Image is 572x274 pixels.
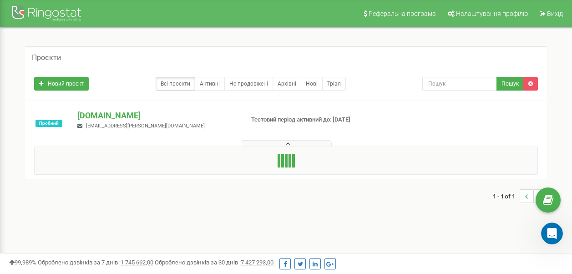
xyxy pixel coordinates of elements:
[301,77,323,91] a: Нові
[369,10,436,17] span: Реферальна програма
[241,259,273,266] u: 7 427 293,00
[456,10,528,17] span: Налаштування профілю
[195,77,225,91] a: Активні
[547,10,563,17] span: Вихід
[121,259,153,266] u: 1 745 662,00
[155,259,273,266] span: Оброблено дзвінків за 30 днів :
[224,77,273,91] a: Не продовжені
[251,116,367,124] p: Тестовий період активний до: [DATE]
[541,223,563,244] iframe: Intercom live chat
[77,110,236,122] p: [DOMAIN_NAME]
[35,120,62,127] span: Пробний
[38,259,153,266] span: Оброблено дзвінків за 7 днів :
[32,54,61,62] h5: Проєкти
[493,180,547,212] nav: ...
[422,77,497,91] input: Пошук
[34,77,89,91] a: Новий проєкт
[156,77,195,91] a: Всі проєкти
[322,77,346,91] a: Тріал
[9,259,36,266] span: 99,989%
[493,189,520,203] span: 1 - 1 of 1
[496,77,524,91] button: Пошук
[273,77,301,91] a: Архівні
[86,123,205,129] span: [EMAIL_ADDRESS][PERSON_NAME][DOMAIN_NAME]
